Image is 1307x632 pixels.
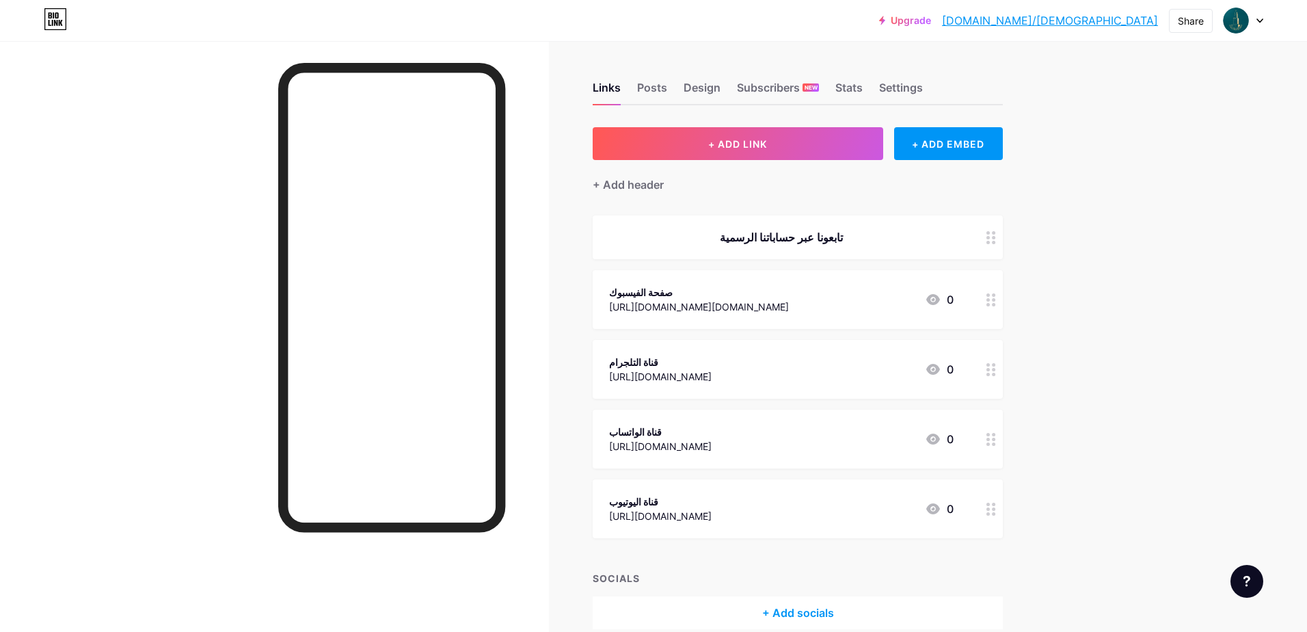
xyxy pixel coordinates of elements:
[942,12,1158,29] a: [DOMAIN_NAME]/[DEMOGRAPHIC_DATA]
[879,79,923,104] div: Settings
[925,431,954,447] div: 0
[737,79,819,104] div: Subscribers
[593,127,883,160] button: + ADD LINK
[609,509,712,523] div: [URL][DOMAIN_NAME]
[1223,8,1249,34] img: masjidsheikhislam
[593,571,1003,585] div: SOCIALS
[637,79,667,104] div: Posts
[925,501,954,517] div: 0
[835,79,863,104] div: Stats
[609,285,789,300] div: صفحة الفيسبوك
[593,79,621,104] div: Links
[684,79,720,104] div: Design
[609,300,789,314] div: [URL][DOMAIN_NAME][DOMAIN_NAME]
[593,596,1003,629] div: + Add socials
[609,439,712,453] div: [URL][DOMAIN_NAME]
[609,355,712,369] div: قناة التلجرام
[805,83,818,92] span: NEW
[1178,14,1204,28] div: Share
[609,369,712,384] div: [URL][DOMAIN_NAME]
[593,176,664,193] div: + Add header
[708,138,767,150] span: + ADD LINK
[609,425,712,439] div: قناة الواتساب
[879,15,931,26] a: Upgrade
[609,229,954,246] div: تابعونا عبر حساباتنا الرسمية
[609,495,712,509] div: قناة اليوتيوب
[925,361,954,378] div: 0
[925,291,954,308] div: 0
[894,127,1003,160] div: + ADD EMBED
